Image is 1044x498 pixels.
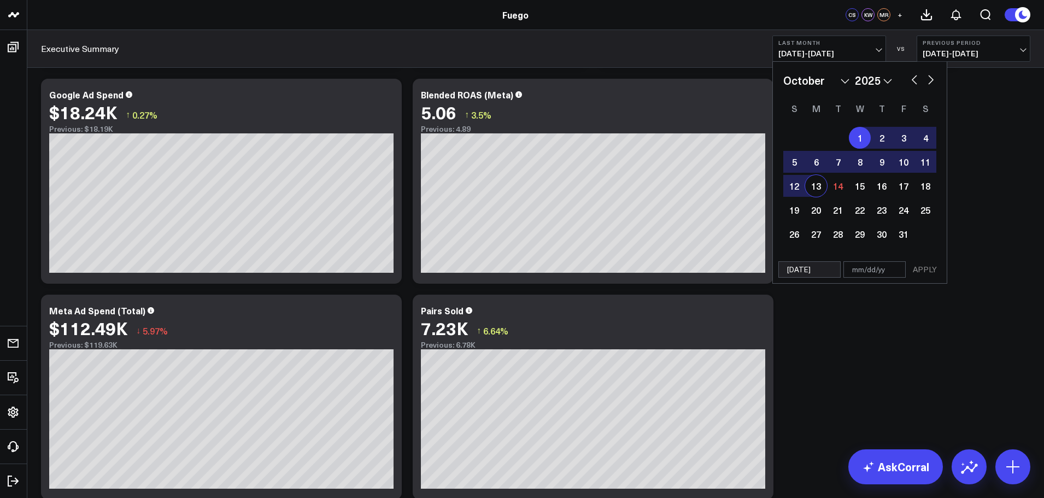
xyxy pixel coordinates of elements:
[849,99,871,117] div: Wednesday
[465,108,469,122] span: ↑
[143,325,168,337] span: 5.97%
[421,125,765,133] div: Previous: 4.89
[477,324,481,338] span: ↑
[827,99,849,117] div: Tuesday
[471,109,491,121] span: 3.5%
[843,261,906,278] input: mm/dd/yy
[126,108,130,122] span: ↑
[132,109,157,121] span: 0.27%
[49,102,118,122] div: $18.24K
[421,102,456,122] div: 5.06
[772,36,886,62] button: Last Month[DATE]-[DATE]
[861,8,875,21] div: KW
[877,8,890,21] div: MR
[502,9,529,21] a: Fuego
[49,304,145,317] div: Meta Ad Spend (Total)
[49,318,128,338] div: $112.49K
[898,11,902,19] span: +
[908,261,941,278] button: APPLY
[917,36,1030,62] button: Previous Period[DATE]-[DATE]
[778,261,841,278] input: mm/dd/yy
[893,8,906,21] button: +
[923,49,1024,58] span: [DATE] - [DATE]
[421,341,765,349] div: Previous: 6.78K
[923,39,1024,46] b: Previous Period
[49,341,394,349] div: Previous: $119.63K
[41,43,119,55] a: Executive Summary
[421,89,513,101] div: Blended ROAS (Meta)
[914,99,936,117] div: Saturday
[483,325,508,337] span: 6.64%
[421,304,464,317] div: Pairs Sold
[421,318,468,338] div: 7.23K
[49,125,394,133] div: Previous: $18.19K
[891,45,911,52] div: VS
[136,324,140,338] span: ↓
[846,8,859,21] div: CS
[848,449,943,484] a: AskCorral
[783,99,805,117] div: Sunday
[778,49,880,58] span: [DATE] - [DATE]
[805,99,827,117] div: Monday
[49,89,124,101] div: Google Ad Spend
[778,39,880,46] b: Last Month
[871,99,893,117] div: Thursday
[893,99,914,117] div: Friday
